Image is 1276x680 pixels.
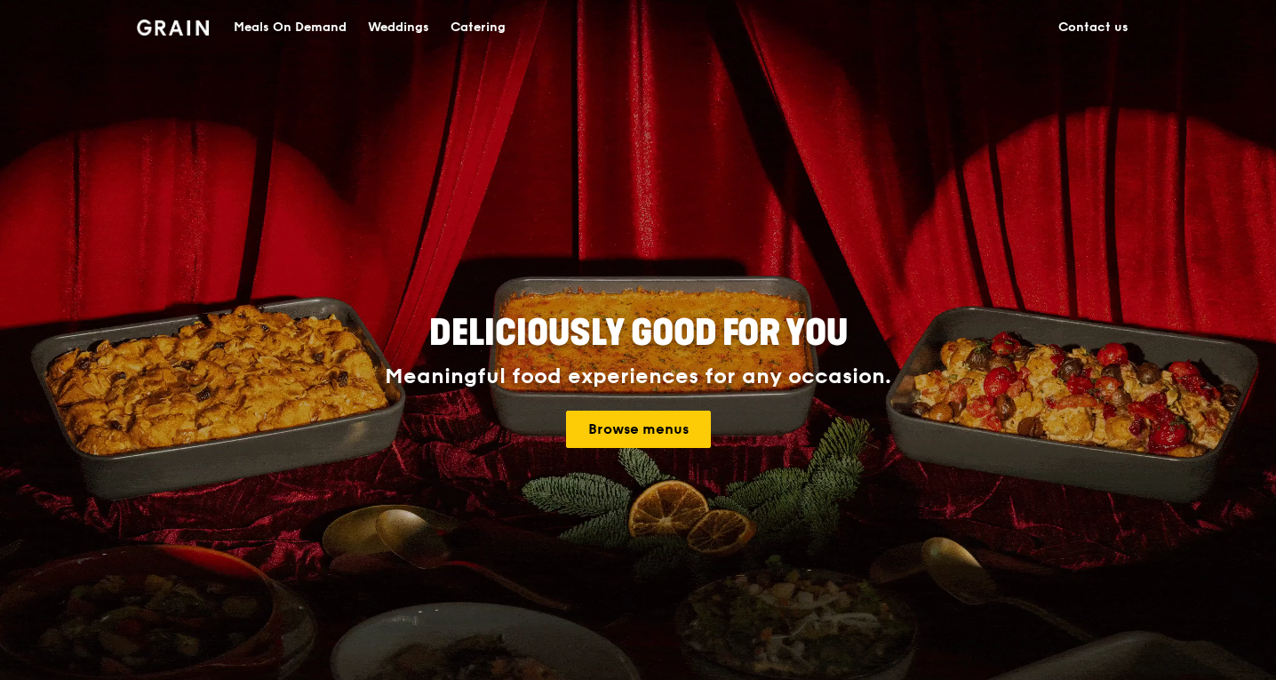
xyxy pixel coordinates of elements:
[137,20,209,36] img: Grain
[1048,1,1139,54] a: Contact us
[566,411,711,448] a: Browse menus
[357,1,440,54] a: Weddings
[234,1,347,54] div: Meals On Demand
[440,1,516,54] a: Catering
[368,1,429,54] div: Weddings
[318,364,958,389] div: Meaningful food experiences for any occasion.
[429,312,848,355] span: Deliciously good for you
[451,1,506,54] div: Catering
